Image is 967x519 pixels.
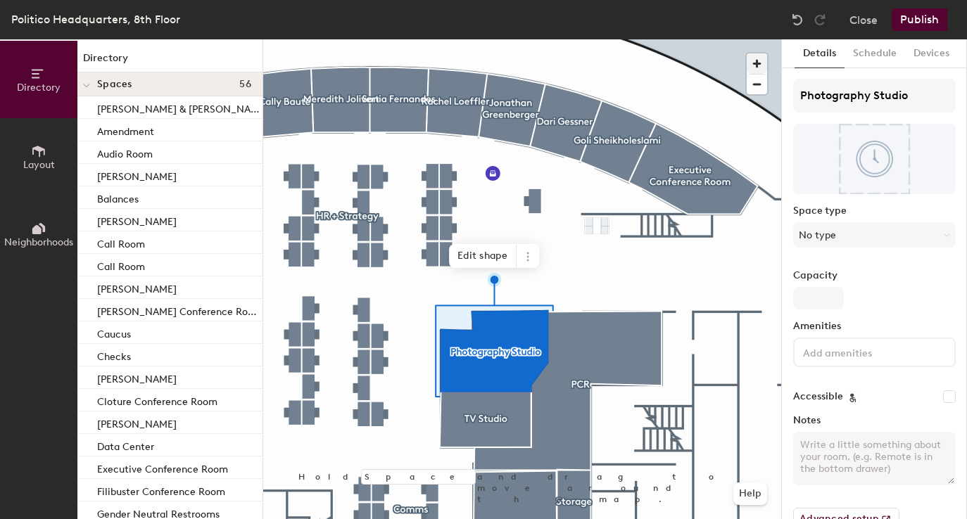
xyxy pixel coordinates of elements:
span: Spaces [97,79,132,90]
p: [PERSON_NAME] & [PERSON_NAME] [97,99,260,115]
label: Notes [793,415,956,426]
p: Checks [97,347,131,363]
label: Space type [793,205,956,217]
span: 56 [239,79,251,90]
p: [PERSON_NAME] [97,414,177,430]
img: Undo [790,13,804,27]
p: Executive Conference Room [97,459,228,475]
label: Capacity [793,270,956,281]
p: Audio Room [97,144,153,160]
h1: Directory [77,51,263,72]
input: Add amenities [800,343,927,360]
p: Amendment [97,122,154,138]
p: Data Center [97,437,154,453]
div: Politico Headquarters, 8th Floor [11,11,180,28]
span: Neighborhoods [4,236,73,248]
span: Directory [17,82,61,94]
p: Caucus [97,324,131,340]
p: [PERSON_NAME] Conference Room [97,302,260,318]
button: Devices [905,39,958,68]
span: Edit shape [449,244,517,268]
p: Call Room [97,234,145,250]
label: Amenities [793,321,956,332]
p: Cloture Conference Room [97,392,217,408]
p: [PERSON_NAME] [97,279,177,295]
button: Details [795,39,845,68]
button: Publish [892,8,947,31]
p: [PERSON_NAME] [97,167,177,183]
p: Filibuster Conference Room [97,482,225,498]
button: No type [793,222,956,248]
img: Redo [813,13,827,27]
button: Schedule [845,39,905,68]
p: Call Room [97,257,145,273]
p: [PERSON_NAME] [97,212,177,228]
label: Accessible [793,391,843,402]
p: Balances [97,189,139,205]
p: [PERSON_NAME] [97,369,177,385]
span: Layout [23,159,55,171]
img: The space named Photography Studio [793,124,956,194]
button: Close [849,8,878,31]
button: Help [733,482,767,505]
